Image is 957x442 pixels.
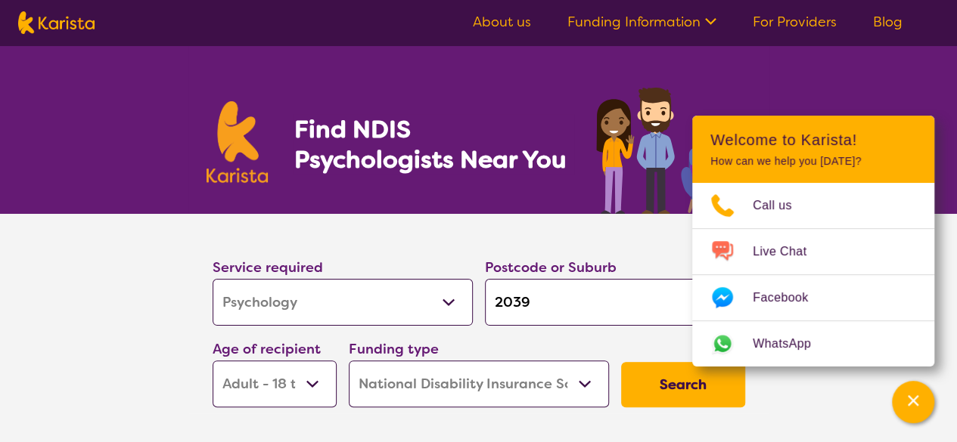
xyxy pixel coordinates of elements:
a: About us [473,13,531,31]
ul: Choose channel [692,183,934,366]
img: psychology [591,82,751,214]
label: Service required [213,258,323,277]
button: Channel Menu [892,381,934,423]
p: How can we help you [DATE]? [710,155,916,168]
label: Age of recipient [213,340,321,358]
input: Type [485,279,745,326]
h1: Find NDIS Psychologists Near You [294,114,573,175]
span: WhatsApp [753,332,829,355]
label: Funding type [349,340,439,358]
h2: Welcome to Karista! [710,131,916,149]
span: Live Chat [753,240,825,263]
a: Funding Information [567,13,716,31]
div: Channel Menu [692,116,934,366]
a: For Providers [753,13,837,31]
span: Facebook [753,286,826,309]
img: Karista logo [207,101,269,183]
a: Web link opens in a new tab. [692,321,934,366]
button: Search [621,362,745,407]
label: Postcode or Suburb [485,258,617,277]
span: Call us [753,194,810,217]
a: Blog [873,13,903,31]
img: Karista logo [18,11,95,34]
